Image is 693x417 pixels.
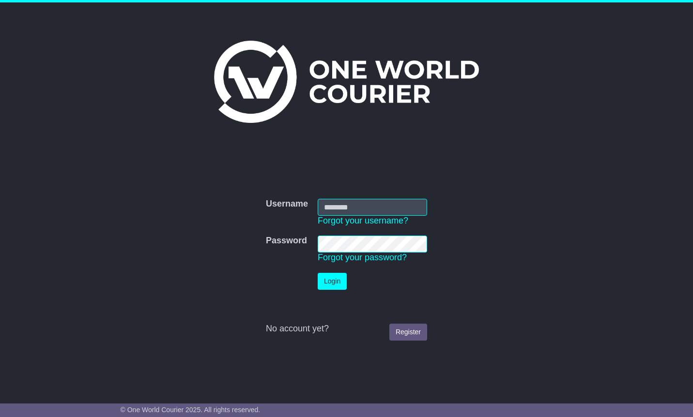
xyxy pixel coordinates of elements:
button: Login [318,273,347,290]
label: Username [266,199,308,209]
div: No account yet? [266,324,427,334]
a: Forgot your username? [318,216,408,225]
span: © One World Courier 2025. All rights reserved. [121,406,261,414]
a: Register [389,324,427,341]
a: Forgot your password? [318,253,407,262]
label: Password [266,236,307,246]
img: One World [214,41,478,123]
